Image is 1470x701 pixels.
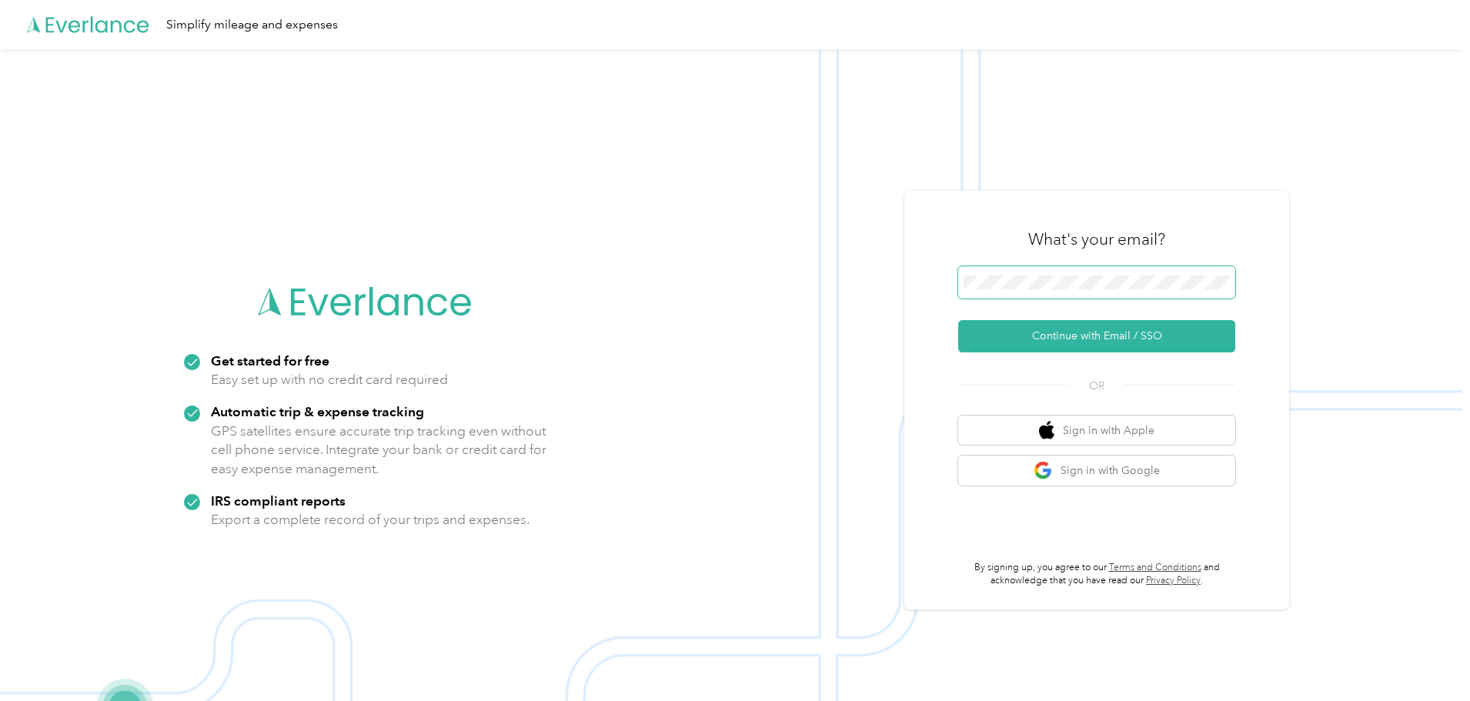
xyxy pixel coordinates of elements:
[166,15,338,35] div: Simplify mileage and expenses
[958,320,1235,352] button: Continue with Email / SSO
[211,510,530,529] p: Export a complete record of your trips and expenses.
[1028,229,1165,250] h3: What's your email?
[1070,378,1124,394] span: OR
[958,561,1235,588] p: By signing up, you agree to our and acknowledge that you have read our .
[211,403,424,419] strong: Automatic trip & expense tracking
[211,422,547,479] p: GPS satellites ensure accurate trip tracking even without cell phone service. Integrate your bank...
[958,416,1235,446] button: apple logoSign in with Apple
[958,456,1235,486] button: google logoSign in with Google
[1039,421,1054,440] img: apple logo
[1034,461,1053,480] img: google logo
[211,492,346,509] strong: IRS compliant reports
[1146,575,1201,586] a: Privacy Policy
[211,370,448,389] p: Easy set up with no credit card required
[211,352,329,369] strong: Get started for free
[1109,562,1201,573] a: Terms and Conditions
